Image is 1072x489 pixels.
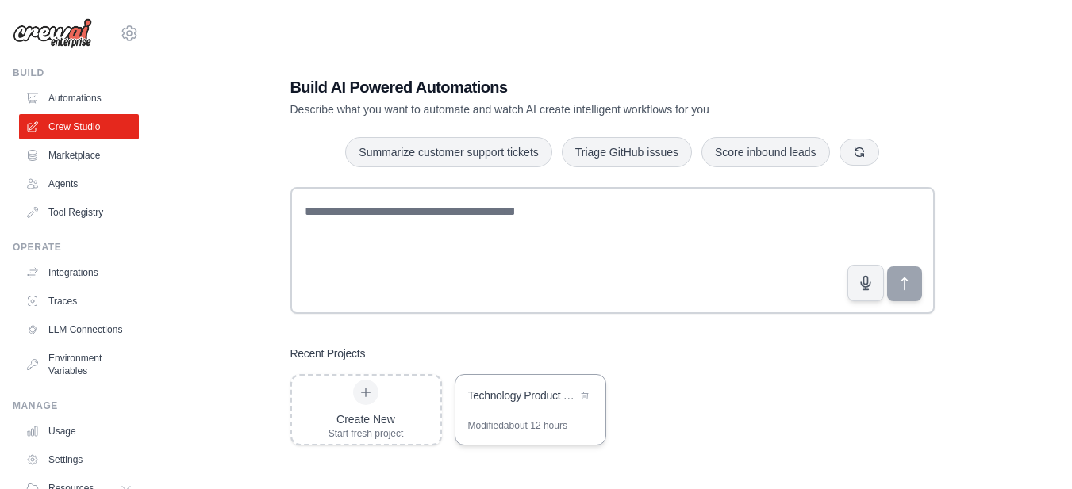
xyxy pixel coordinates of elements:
a: Automations [19,86,139,111]
div: Create New [329,411,404,427]
a: Settings [19,447,139,472]
button: Score inbound leads [701,137,830,167]
button: Get new suggestions [840,139,879,166]
div: Technology Product Research Automation [468,388,577,403]
a: Crew Studio [19,114,139,139]
div: Manage [13,399,139,412]
button: Click to speak your automation idea [847,265,884,301]
h1: Build AI Powered Automations [290,76,824,98]
h3: Recent Projects [290,346,366,361]
p: Describe what you want to automate and watch AI create intelligent workflows for you [290,101,824,117]
a: LLM Connections [19,317,139,342]
a: Integrations [19,260,139,285]
div: Modified about 12 hours [468,419,567,432]
button: Summarize customer support tickets [345,137,551,167]
a: Marketplace [19,143,139,168]
a: Traces [19,288,139,314]
a: Usage [19,418,139,444]
a: Agents [19,171,139,197]
button: Triage GitHub issues [562,137,692,167]
button: Delete project [577,388,593,403]
a: Environment Variables [19,346,139,384]
div: Operate [13,241,139,254]
div: Build [13,67,139,79]
iframe: Chat Widget [993,413,1072,489]
img: Logo [13,18,92,48]
div: Start fresh project [329,427,404,440]
a: Tool Registry [19,200,139,225]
